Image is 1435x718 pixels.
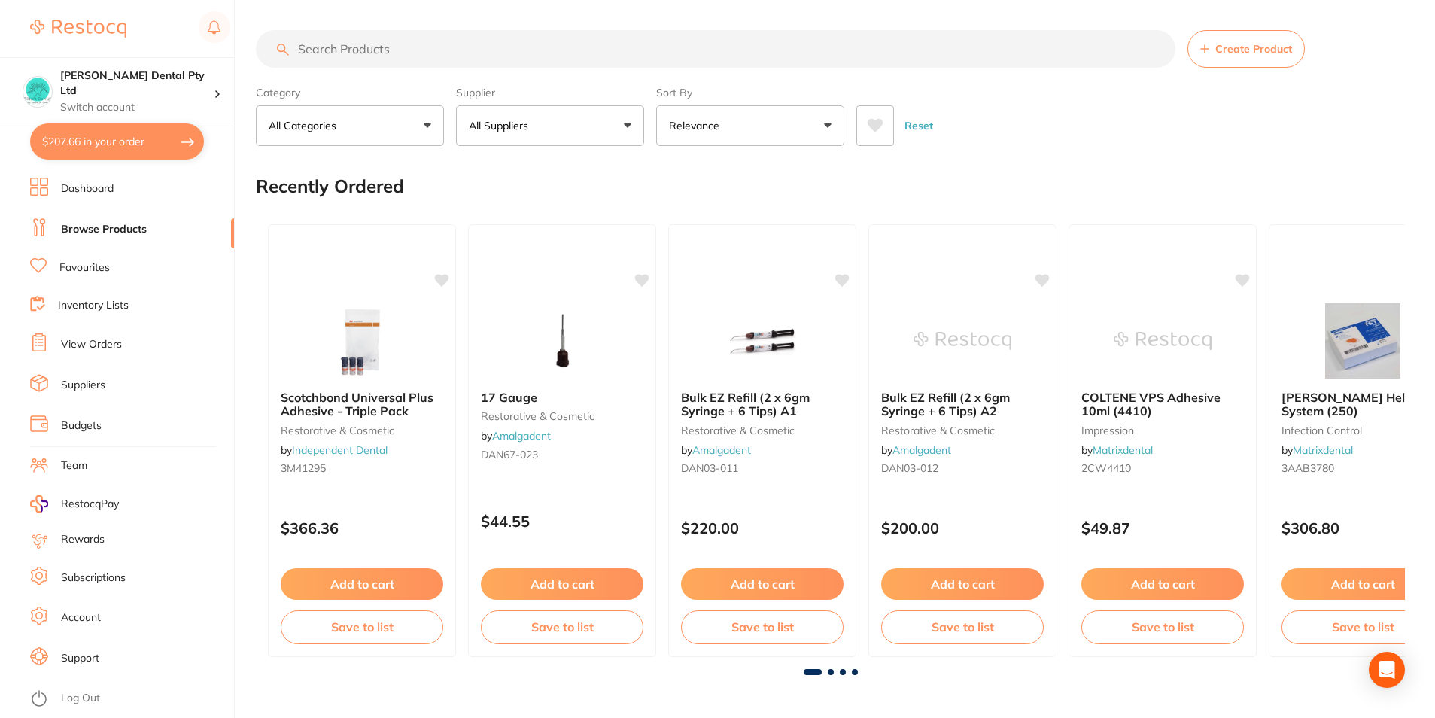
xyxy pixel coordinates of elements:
span: by [1081,443,1153,457]
a: Subscriptions [61,570,126,586]
small: DAN03-012 [881,462,1044,474]
p: Relevance [669,118,725,133]
span: by [481,429,551,443]
p: $366.36 [281,519,443,537]
span: by [681,443,751,457]
button: Relevance [656,105,844,146]
label: Sort By [656,86,844,99]
button: $207.66 in your order [30,123,204,160]
button: Save to list [281,610,443,643]
img: Bulk EZ Refill (2 x 6gm Syringe + 6 Tips) A2 [914,303,1011,379]
img: 17 Gauge [513,303,611,379]
b: Bulk EZ Refill (2 x 6gm Syringe + 6 Tips) A2 [881,391,1044,418]
b: 17 Gauge [481,391,643,404]
b: Bulk EZ Refill (2 x 6gm Syringe + 6 Tips) A1 [681,391,844,418]
img: Biltoft Dental Pty Ltd [23,77,52,105]
button: Save to list [1081,610,1244,643]
img: Bulk EZ Refill (2 x 6gm Syringe + 6 Tips) A1 [713,303,811,379]
p: All Suppliers [469,118,534,133]
a: Independent Dental [292,443,388,457]
a: Rewards [61,532,105,547]
img: Restocq Logo [30,20,126,38]
div: Open Intercom Messenger [1369,652,1405,688]
button: Add to cart [681,568,844,600]
a: Amalgadent [692,443,751,457]
h2: Recently Ordered [256,176,404,197]
a: Team [61,458,87,473]
a: Matrixdental [1093,443,1153,457]
a: Log Out [61,691,100,706]
p: $49.87 [1081,519,1244,537]
img: RestocqPay [30,495,48,513]
small: restorative & cosmetic [681,424,844,437]
a: Budgets [61,418,102,434]
img: COLTENE VPS Adhesive 10ml (4410) [1114,303,1212,379]
p: $44.55 [481,513,643,530]
button: Add to cart [1081,568,1244,600]
p: $200.00 [881,519,1044,537]
b: COLTENE VPS Adhesive 10ml (4410) [1081,391,1244,418]
button: Save to list [881,610,1044,643]
a: Matrixdental [1293,443,1353,457]
a: Browse Products [61,222,147,237]
button: All Suppliers [456,105,644,146]
button: Add to cart [281,568,443,600]
a: Restocq Logo [30,11,126,46]
span: by [881,443,951,457]
span: by [281,443,388,457]
small: restorative & cosmetic [881,424,1044,437]
button: All Categories [256,105,444,146]
small: DAN03-011 [681,462,844,474]
p: Switch account [60,100,214,115]
a: Amalgadent [892,443,951,457]
button: Reset [900,105,938,146]
small: 3M41295 [281,462,443,474]
img: TST Browne Helix Test System (250) [1314,303,1412,379]
a: View Orders [61,337,122,352]
button: Create Product [1187,30,1305,68]
a: Amalgadent [492,429,551,443]
a: Inventory Lists [58,298,129,313]
small: impression [1081,424,1244,437]
p: $220.00 [681,519,844,537]
label: Category [256,86,444,99]
input: Search Products [256,30,1175,68]
span: by [1281,443,1353,457]
small: restorative & cosmetic [481,410,643,422]
label: Supplier [456,86,644,99]
span: Create Product [1215,43,1292,55]
button: Log Out [30,687,230,711]
small: 2CW4410 [1081,462,1244,474]
a: RestocqPay [30,495,119,513]
button: Save to list [681,610,844,643]
p: All Categories [269,118,342,133]
button: Add to cart [481,568,643,600]
small: DAN67-023 [481,449,643,461]
a: Suppliers [61,378,105,393]
button: Save to list [481,610,643,643]
small: restorative & cosmetic [281,424,443,437]
h4: Biltoft Dental Pty Ltd [60,68,214,98]
b: Scotchbond Universal Plus Adhesive - Triple Pack [281,391,443,418]
a: Support [61,651,99,666]
span: RestocqPay [61,497,119,512]
a: Account [61,610,101,625]
a: Dashboard [61,181,114,196]
img: Scotchbond Universal Plus Adhesive - Triple Pack [313,303,411,379]
button: Add to cart [881,568,1044,600]
a: Favourites [59,260,110,275]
